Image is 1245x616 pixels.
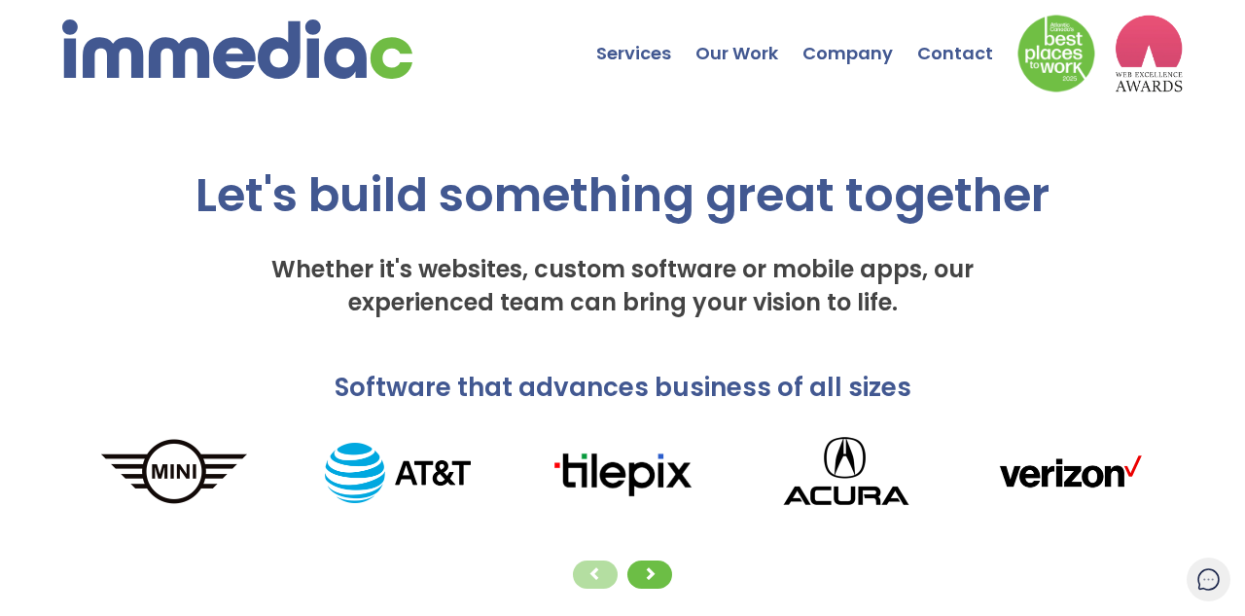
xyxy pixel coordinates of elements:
span: Whether it's websites, custom software or mobile apps, our experienced team can bring your vision... [271,253,974,318]
img: Acura_logo.png [734,424,958,522]
img: tilepixLogo.png [510,447,733,499]
img: verizonLogo.png [958,447,1182,499]
img: MINI_logo.png [62,436,286,509]
img: AT%26T_logo.png [286,443,510,503]
span: Let's build something great together [196,163,1049,228]
a: Our Work [695,5,802,73]
img: logo2_wea_nobg.webp [1115,15,1183,92]
span: Software that advances business of all sizes [335,370,911,405]
a: Services [596,5,695,73]
img: immediac [62,19,412,79]
img: Down [1017,15,1095,92]
a: Contact [917,5,1017,73]
a: Company [802,5,917,73]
